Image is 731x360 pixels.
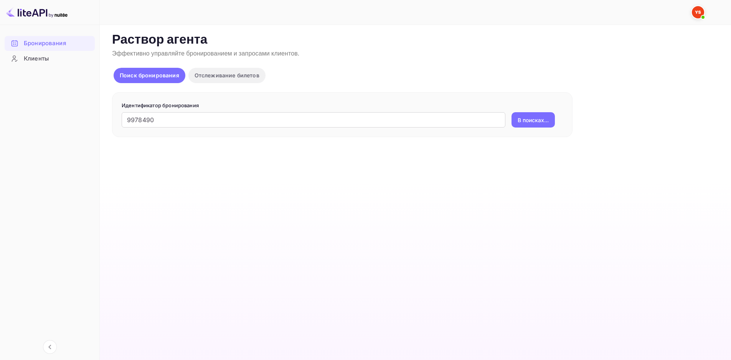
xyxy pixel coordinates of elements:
[122,102,199,108] ya-tr-span: Идентификатор бронирования
[5,36,95,51] div: Бронирования
[122,112,505,128] input: Введите идентификатор бронирования (например, 63782194)
[120,72,179,79] ya-tr-span: Поиск бронирования
[195,72,259,79] ya-tr-span: Отслеживание билетов
[5,36,95,50] a: Бронирования
[112,32,208,48] ya-tr-span: Раствор агента
[6,6,68,18] img: Логотип LiteAPI
[43,340,57,354] button: Свернуть навигацию
[692,6,704,18] img: Служба Поддержки Яндекса
[24,54,49,63] ya-tr-span: Клиенты
[24,39,66,48] ya-tr-span: Бронирования
[5,51,95,65] a: Клиенты
[112,50,299,58] ya-tr-span: Эффективно управляйте бронированием и запросами клиентов.
[512,112,555,128] button: В поисках...
[518,116,549,124] ya-tr-span: В поисках...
